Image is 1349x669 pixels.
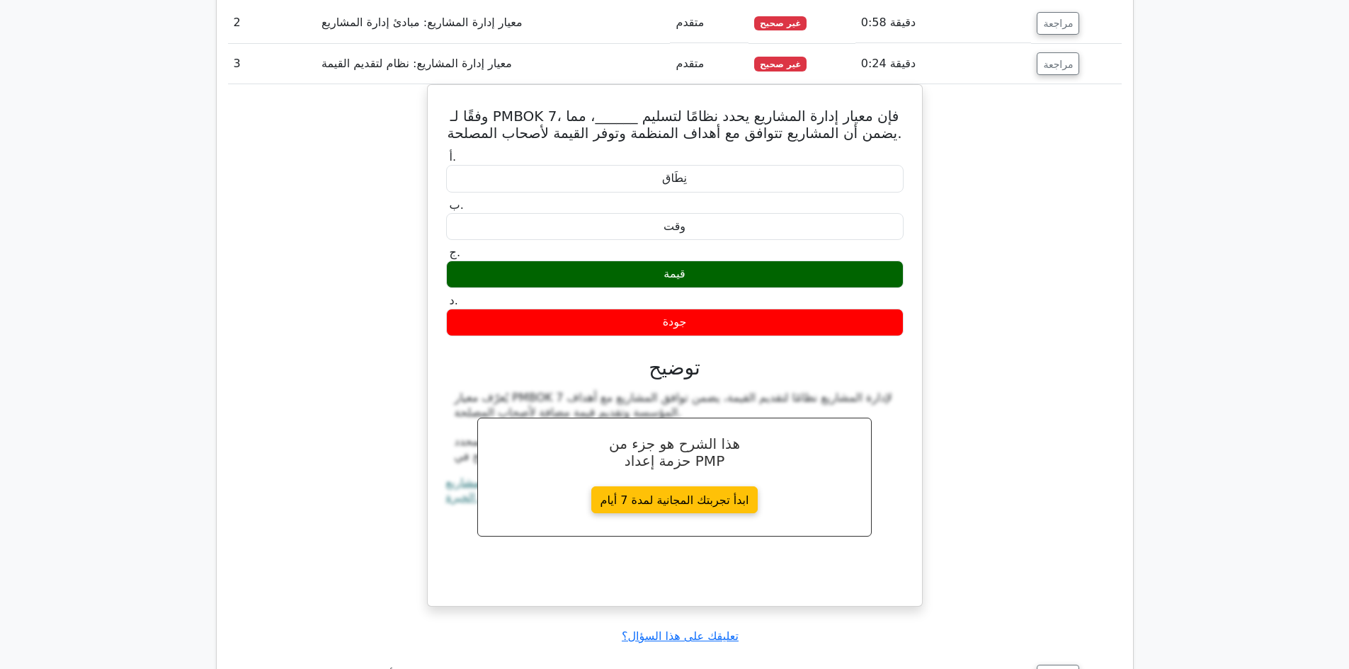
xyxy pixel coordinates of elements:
font: معيار إدارة المشاريع: نظام لتقديم القيمة [321,57,512,70]
font: توضيح [649,356,700,379]
font: وقت [664,219,685,233]
font: متقدم [676,16,704,29]
font: غير صحيح [760,59,802,69]
a: معيار لتقديم قيمة إدارة المشاريع [446,476,599,489]
a: تعليقك على هذا السؤال؟ [622,629,739,643]
font: يُعدّ النطاق والوقت والجودة قيودًا مهمة على المشروع، ولكنها ليست محور التركيز المحدد لنظام تقديم ... [455,435,870,463]
font: ج. [450,246,460,259]
font: 0:58 دقيقة [861,16,916,29]
font: مراجعة [1043,58,1073,69]
a: ابدأ تجربتك المجانية لمدة 7 أيام [591,486,758,514]
button: مراجعة [1037,12,1079,35]
font: أ. [450,150,457,164]
font: غير صحيح [760,18,802,28]
font: 0:24 دقيقة [861,57,916,70]
font: يُعرّف معيار PMBOK 7 لإدارة المشاريع نظامًا لتقديم القيمة، يضمن توافق المشاريع مع أهداف المؤسسة و... [455,391,892,419]
a: الوظائف تطبق الخبرة [446,491,548,504]
font: متقدم [676,57,704,70]
font: ب. [450,198,464,212]
font: قيمة [664,267,685,280]
font: 3 [234,57,241,70]
font: نِطَاق [662,171,687,185]
font: جودة [663,315,687,328]
font: وفقًا لـ PMBOK 7، فإن معيار إدارة المشاريع يحدد نظامًا لتسليم ______، مما يضمن أن المشاريع تتوافق... [447,108,901,142]
font: د. [450,294,458,307]
font: 2 [234,16,241,29]
font: مراجعة [1043,18,1073,29]
font: معيار إدارة المشاريع: مبادئ إدارة المشاريع [321,16,523,29]
button: مراجعة [1037,52,1079,75]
